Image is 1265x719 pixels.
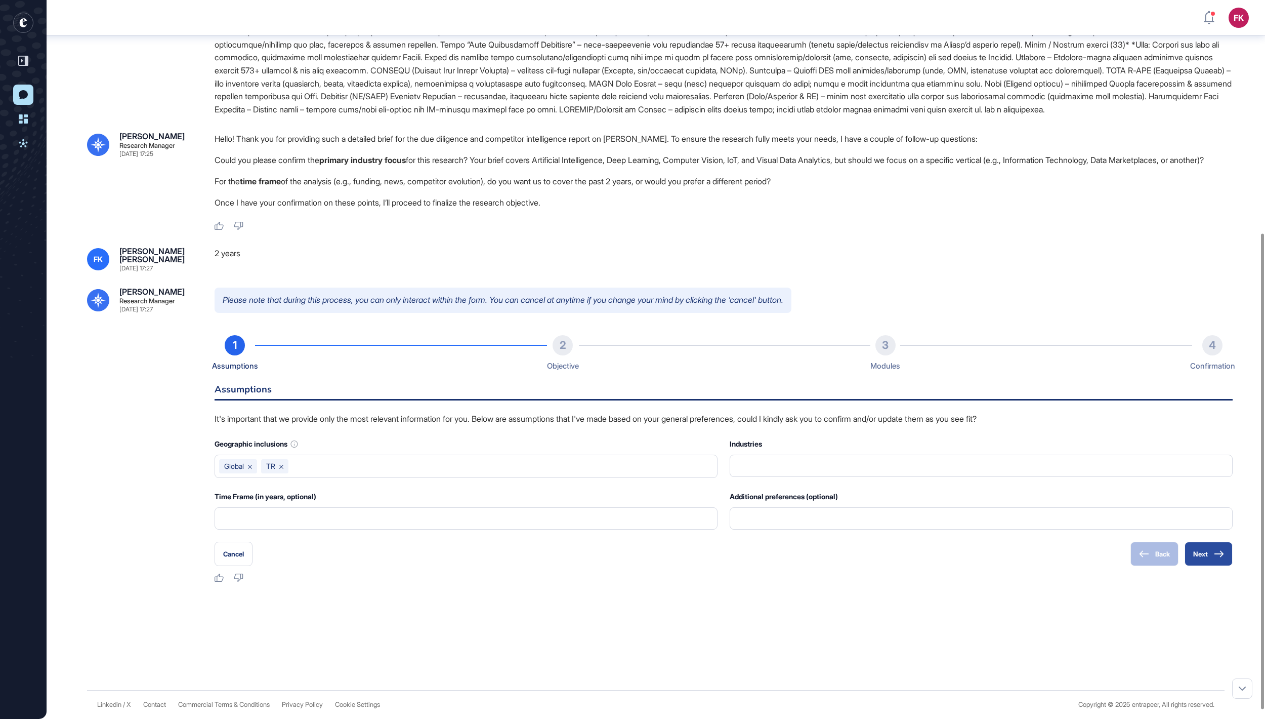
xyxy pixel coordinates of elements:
[123,701,125,708] span: /
[547,359,579,373] div: Objective
[119,306,153,312] div: [DATE] 17:27
[319,155,406,165] strong: primary industry focus
[215,175,1233,188] li: For the of the analysis (e.g., funding, news, competitor evolution), do you want us to cover the ...
[215,288,791,313] p: Please note that during this process, you can only interact within the form. You can cancel at an...
[553,335,573,355] div: 2
[143,701,166,708] span: Contact
[215,542,252,566] button: Cancel
[282,701,323,708] a: Privacy Policy
[126,701,131,708] a: X
[1202,335,1222,355] div: 4
[215,132,1233,145] p: Hello! Thank you for providing such a detailed brief for the due diligence and competitor intelli...
[119,247,198,263] div: [PERSON_NAME] [PERSON_NAME]
[266,462,275,470] span: TR
[215,437,718,451] div: Geographic inclusions
[240,176,281,186] strong: time frame
[94,255,103,263] span: FK
[119,298,175,304] div: Research Manager
[212,359,258,373] div: Assumptions
[215,413,1233,426] p: It's important that we provide only the most relevant information for you. Below are assumptions ...
[119,132,185,140] div: [PERSON_NAME]
[178,701,270,708] a: Commercial Terms & Conditions
[13,13,33,33] div: entrapeer-logo
[215,196,1233,209] p: Once I have your confirmation on these points, I’ll proceed to finalize the research objective.
[119,142,175,149] div: Research Manager
[1078,701,1214,708] div: Copyright © 2025 entrapeer, All rights reserved.
[1190,359,1235,373] div: Confirmation
[730,437,1233,451] div: Industries
[215,247,1233,271] div: 2 years
[215,490,718,503] div: Time Frame (in years, optional)
[224,462,244,470] span: Global
[215,385,1233,401] h6: Assumptions
[119,265,153,271] div: [DATE] 17:27
[875,335,896,355] div: 3
[335,701,380,708] a: Cookie Settings
[97,701,121,708] a: Linkedin
[119,151,153,157] div: [DATE] 17:25
[1229,8,1249,28] button: FK
[730,490,1233,503] div: Additional preferences (optional)
[870,359,900,373] div: Modules
[225,335,245,355] div: 1
[215,153,1233,167] li: Could you please confirm the for this research? Your brief covers Artificial Intelligence, Deep L...
[1185,542,1233,566] button: Next
[119,288,185,296] div: [PERSON_NAME]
